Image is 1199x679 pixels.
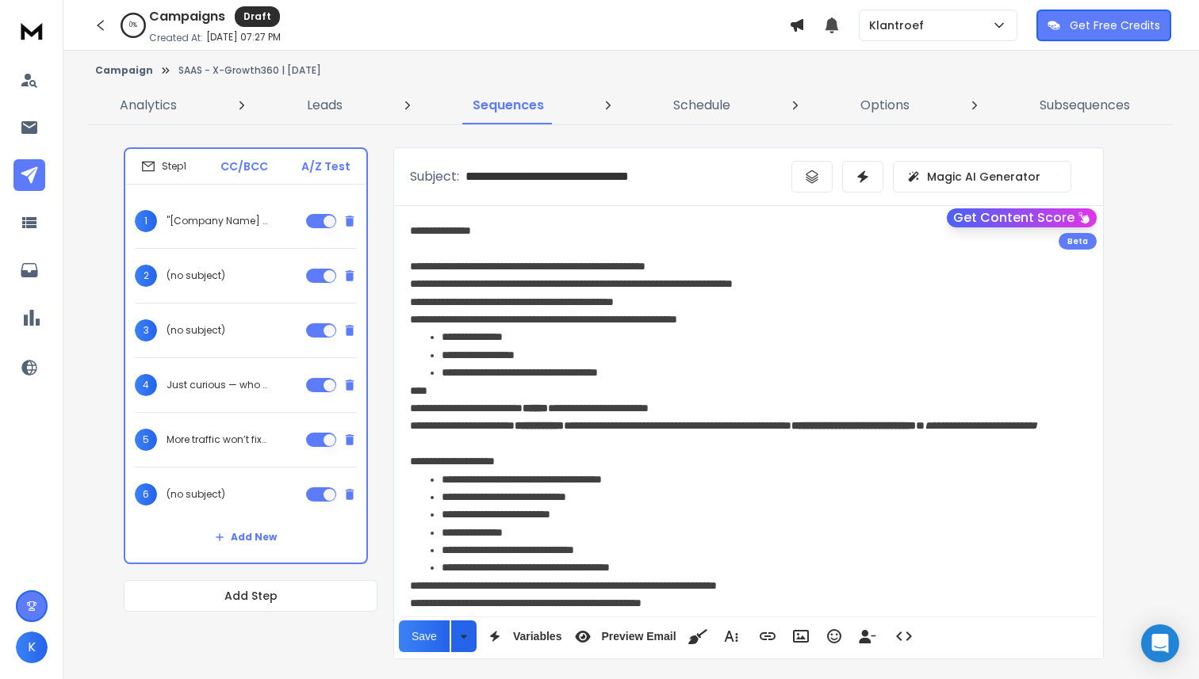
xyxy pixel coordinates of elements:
button: Code View [889,620,919,652]
p: 0 % [129,21,137,30]
p: [DATE] 07:27 PM [206,31,281,44]
img: logo [16,16,48,45]
div: Open Intercom Messenger [1141,624,1179,662]
p: Created At: [149,32,203,44]
p: More traffic won’t fix your funnel [167,433,268,446]
p: Just curious — who owns your full growth funnel right now? [167,379,268,391]
p: Schedule [673,96,730,115]
p: (no subject) [167,324,225,337]
button: Clean HTML [683,620,713,652]
button: Insert Unsubscribe Link [852,620,883,652]
span: 3 [135,319,157,341]
div: Draft [235,6,280,27]
button: Save [399,620,450,652]
button: Magic AI Generator [893,161,1071,193]
span: 1 [135,210,157,232]
a: Schedule [664,86,740,124]
span: 5 [135,429,157,451]
span: 2 [135,265,157,287]
a: Leads [297,86,352,124]
p: A/Z Test [301,158,351,174]
p: CC/BCC [220,158,268,174]
p: "[Company Name] - can I ask you something?" [167,215,268,227]
a: Analytics [110,86,186,124]
button: Emoticons [819,620,849,652]
li: Step1CC/BCCA/Z Test1"[Company Name] - can I ask you something?"2(no subject)3(no subject)4Just cu... [124,147,368,564]
p: Subsequences [1040,96,1130,115]
button: Variables [480,620,565,652]
span: Variables [510,630,565,643]
p: Options [860,96,910,115]
p: Get Free Credits [1070,17,1160,33]
p: (no subject) [167,488,225,501]
button: K [16,631,48,663]
button: Preview Email [568,620,679,652]
p: Sequences [473,96,544,115]
button: Add Step [124,580,377,612]
button: Campaign [95,64,153,77]
a: Options [851,86,919,124]
a: Sequences [463,86,554,124]
div: Step 1 [141,159,186,174]
p: SAAS - X-Growth360 | [DATE] [178,64,321,77]
p: Subject: [410,167,459,186]
div: Beta [1059,233,1097,250]
p: (no subject) [167,269,225,282]
p: Analytics [120,96,177,115]
button: Insert Link (⌘K) [753,620,783,652]
span: Preview Email [598,630,679,643]
h1: Campaigns [149,7,225,26]
a: Subsequences [1030,86,1140,124]
span: 4 [135,374,157,396]
button: Add New [202,521,289,553]
button: Get Content Score [947,208,1097,227]
p: Magic AI Generator [927,169,1040,185]
button: More Text [716,620,746,652]
p: Leads [307,96,343,115]
span: 6 [135,483,157,505]
button: Insert Image (⌘P) [786,620,816,652]
button: Get Free Credits [1036,10,1171,41]
p: Klantroef [869,17,930,33]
